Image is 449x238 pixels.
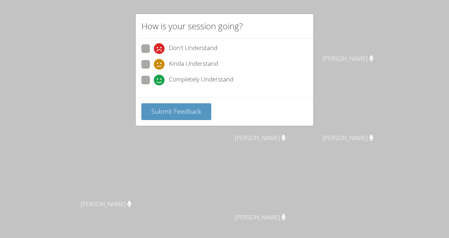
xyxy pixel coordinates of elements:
[141,103,211,120] button: Submit Feedback
[151,107,201,115] span: Submit Feedback
[169,75,233,85] span: Completely Understand
[169,59,218,70] span: Kinda Understand
[141,20,243,33] h2: How is your session going?
[169,43,217,54] span: Don't Understand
